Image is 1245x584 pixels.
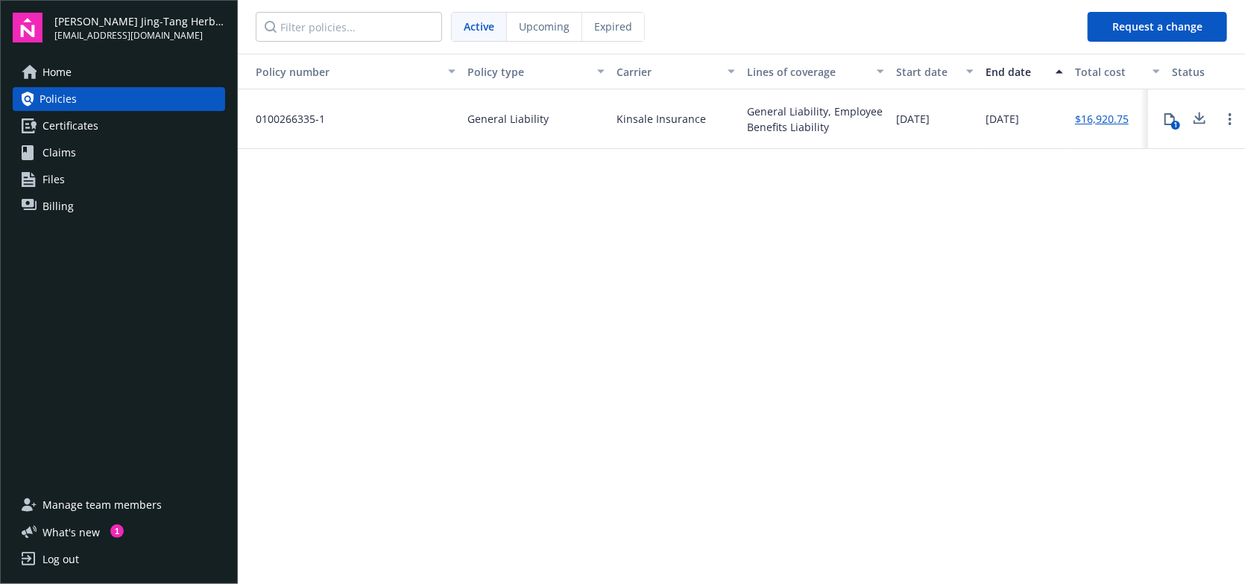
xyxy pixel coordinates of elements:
[13,87,225,111] a: Policies
[896,64,957,80] div: Start date
[54,29,225,42] span: [EMAIL_ADDRESS][DOMAIN_NAME]
[13,194,225,218] a: Billing
[42,547,79,571] div: Log out
[980,54,1069,89] button: End date
[256,12,442,42] input: Filter policies...
[42,60,72,84] span: Home
[13,493,225,517] a: Manage team members
[896,111,930,127] span: [DATE]
[594,19,632,34] span: Expired
[1069,54,1166,89] button: Total cost
[110,524,124,538] div: 1
[890,54,980,89] button: Start date
[1075,64,1144,80] div: Total cost
[244,111,325,127] span: 0100266335-1
[747,64,868,80] div: Lines of coverage
[464,19,494,34] span: Active
[54,13,225,29] span: [PERSON_NAME] Jing-Tang Herbal, Inc.
[461,54,611,89] button: Policy type
[244,64,439,80] div: Policy number
[519,19,570,34] span: Upcoming
[13,168,225,191] a: Files
[42,168,65,191] span: Files
[1171,121,1180,130] div: 1
[13,13,42,42] img: navigator-logo.svg
[986,64,1047,80] div: End date
[42,194,74,218] span: Billing
[617,111,706,127] span: Kinsale Insurance
[617,64,719,80] div: Carrier
[13,524,124,540] button: What's new1
[13,60,225,84] a: Home
[467,111,549,127] span: General Liability
[986,111,1019,127] span: [DATE]
[1088,12,1227,42] button: Request a change
[1155,104,1185,134] button: 1
[1075,111,1129,127] a: $16,920.75
[42,493,162,517] span: Manage team members
[42,114,98,138] span: Certificates
[40,87,77,111] span: Policies
[741,54,890,89] button: Lines of coverage
[747,104,884,135] div: General Liability, Employee Benefits Liability
[13,114,225,138] a: Certificates
[244,64,439,80] div: Toggle SortBy
[1221,110,1239,128] a: Open options
[42,524,100,540] span: What ' s new
[42,141,76,165] span: Claims
[13,141,225,165] a: Claims
[467,64,588,80] div: Policy type
[611,54,741,89] button: Carrier
[54,13,225,42] button: [PERSON_NAME] Jing-Tang Herbal, Inc.[EMAIL_ADDRESS][DOMAIN_NAME]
